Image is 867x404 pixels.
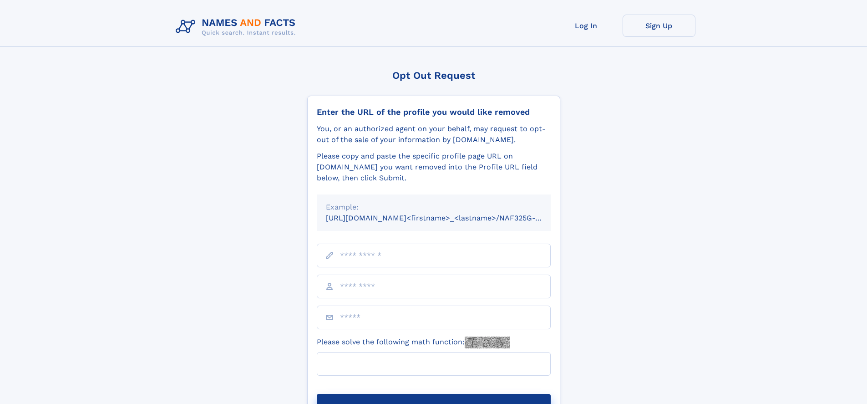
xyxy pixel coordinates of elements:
[326,214,568,222] small: [URL][DOMAIN_NAME]<firstname>_<lastname>/NAF325G-xxxxxxxx
[307,70,560,81] div: Opt Out Request
[317,107,551,117] div: Enter the URL of the profile you would like removed
[317,337,510,348] label: Please solve the following math function:
[623,15,695,37] a: Sign Up
[317,123,551,145] div: You, or an authorized agent on your behalf, may request to opt-out of the sale of your informatio...
[326,202,542,213] div: Example:
[172,15,303,39] img: Logo Names and Facts
[550,15,623,37] a: Log In
[317,151,551,184] div: Please copy and paste the specific profile page URL on [DOMAIN_NAME] you want removed into the Pr...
